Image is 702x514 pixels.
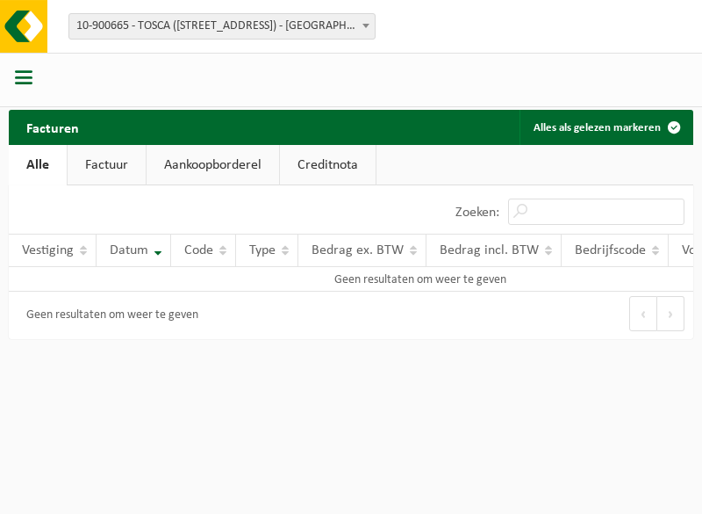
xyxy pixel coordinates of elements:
span: Bedrag incl. BTW [440,243,539,257]
button: Previous [629,296,657,331]
button: Next [657,296,684,331]
a: Factuur [68,145,146,185]
span: Code [184,243,213,257]
div: Geen resultaten om weer te geven [18,300,198,330]
span: Bedrag ex. BTW [312,243,404,257]
span: Bedrijfscode [575,243,646,257]
a: Aankoopborderel [147,145,279,185]
span: 10-900665 - TOSCA (KANTOOR VLUCHTENBURG 11B) - AARTSELAAR [69,14,375,39]
span: Type [249,243,276,257]
button: Alles als gelezen markeren [519,110,691,145]
label: Zoeken: [455,206,499,220]
a: Alle [9,145,67,185]
span: Datum [110,243,148,257]
span: Vestiging [22,243,74,257]
h2: Facturen [9,110,97,144]
a: Creditnota [280,145,376,185]
span: 10-900665 - TOSCA (KANTOOR VLUCHTENBURG 11B) - AARTSELAAR [68,13,376,40]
